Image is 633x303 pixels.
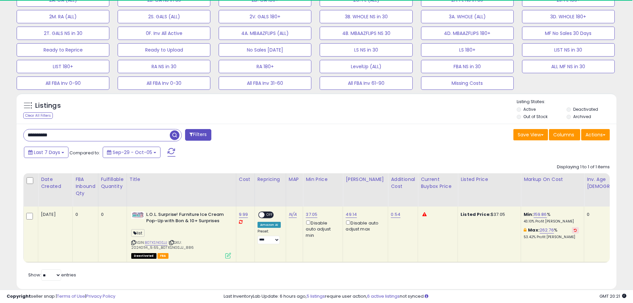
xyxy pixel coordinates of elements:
button: 2M. RA (ALL) [17,10,109,23]
span: Show: entries [28,272,76,278]
button: Actions [581,129,610,140]
div: Title [130,176,233,183]
div: Current Buybox Price [421,176,455,190]
span: 2025-10-13 20:21 GMT [599,293,626,299]
a: 159.86 [534,211,547,218]
button: Ready to Reprice [17,43,109,57]
button: LevelUp (ALL) [320,60,412,73]
span: | SKU: 20240114_9.65_B07XSNGSJJ_886 [131,240,194,250]
div: FBA inbound Qty [75,176,95,197]
div: Disable auto adjust min [306,219,338,238]
button: 4A. MBAAZFLIPS (ALL) [219,27,311,40]
div: Fulfillable Quantity [101,176,124,190]
button: Columns [549,129,580,140]
button: 4B. MBAAZFLIPS NS 30 [320,27,412,40]
button: 3B. WHOLE NS in 30 [320,10,412,23]
div: Last InventoryLab Update: 6 hours ago, require user action, not synced. [224,293,626,300]
button: No Sales [DATE] [219,43,311,57]
button: 3D. WHOLE 180+ [522,10,615,23]
button: 2V. GALS 180+ [219,10,311,23]
b: Min: [524,211,534,218]
div: Cost [239,176,252,183]
div: Clear All Filters [23,112,53,119]
button: FBA NS in 30 [421,60,514,73]
div: Min Price [306,176,340,183]
div: % [524,212,579,224]
button: LS NS in 30 [320,43,412,57]
button: Last 7 Days [24,147,68,158]
p: Listing States: [517,99,616,105]
button: LS 180+ [421,43,514,57]
b: Max: [528,227,540,233]
div: Displaying 1 to 1 of 1 items [557,164,610,170]
div: 0 [75,212,93,218]
span: Sep-29 - Oct-05 [113,149,152,156]
div: Markup on Cost [524,176,581,183]
b: Listed Price: [461,211,491,218]
button: 2S. GALS (ALL) [118,10,210,23]
div: [DATE] [41,212,67,218]
button: Sep-29 - Oct-05 [103,147,160,158]
a: 6 active listings [367,293,400,299]
div: Date Created [41,176,70,190]
span: Last 7 Days [34,149,60,156]
button: 0F. Inv All Active [118,27,210,40]
a: 5 listings [307,293,325,299]
button: Filters [185,129,211,141]
a: 262.76 [540,227,554,233]
div: Additional Cost [391,176,415,190]
button: RA NS in 30 [118,60,210,73]
a: 0.54 [391,211,400,218]
button: 3A. WHOLE (ALL) [421,10,514,23]
th: The percentage added to the cost of goods (COGS) that forms the calculator for Min & Max prices. [521,173,584,207]
img: 41rUipnGWUL._SL40_.jpg [131,212,145,219]
a: N/A [289,211,297,218]
span: list [131,229,145,237]
span: OFF [264,212,275,218]
a: 49.14 [346,211,357,218]
a: 37.05 [306,211,317,218]
div: [PERSON_NAME] [346,176,385,183]
h5: Listings [35,101,61,110]
a: B07XSNGSJJ [145,240,167,245]
button: 2T. GALS NS in 30 [17,27,109,40]
button: All FBA Inv 61-90 [320,76,412,90]
button: LIST 180+ [17,60,109,73]
strong: Copyright [7,293,31,299]
div: Amazon AI [258,222,281,228]
div: Repricing [258,176,283,183]
p: 53.42% Profit [PERSON_NAME] [524,235,579,239]
button: Ready to Upload [118,43,210,57]
p: 43.10% Profit [PERSON_NAME] [524,219,579,224]
label: Active [523,106,536,112]
button: Save View [513,129,548,140]
button: Missing Costs [421,76,514,90]
div: Preset: [258,229,281,244]
div: Disable auto adjust max [346,219,383,232]
div: MAP [289,176,300,183]
div: ASIN: [131,212,231,258]
button: LIST NS in 30 [522,43,615,57]
label: Out of Stock [523,114,548,119]
div: 0 [101,212,122,218]
span: All listings that are unavailable for purchase on Amazon for any reason other than out-of-stock [131,253,157,259]
b: L.O.L. Surprise! Furniture Ice Cream Pop-Up with Bon & 10+ Surprises [146,212,227,226]
span: Columns [553,131,574,138]
label: Archived [573,114,591,119]
button: All FBA Inv 0-30 [118,76,210,90]
a: 9.99 [239,211,248,218]
div: $37.05 [461,212,516,218]
a: Terms of Use [57,293,85,299]
a: Privacy Policy [86,293,115,299]
span: FBA [158,253,169,259]
button: RA 180+ [219,60,311,73]
button: MF No Sales 30 Days [522,27,615,40]
button: All FBA Inv 0-90 [17,76,109,90]
button: ALL MF NS in 30 [522,60,615,73]
div: Listed Price [461,176,518,183]
span: Compared to: [69,150,100,156]
button: All FBA Inv 31-60 [219,76,311,90]
div: % [524,227,579,239]
label: Deactivated [573,106,598,112]
div: seller snap | | [7,293,115,300]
